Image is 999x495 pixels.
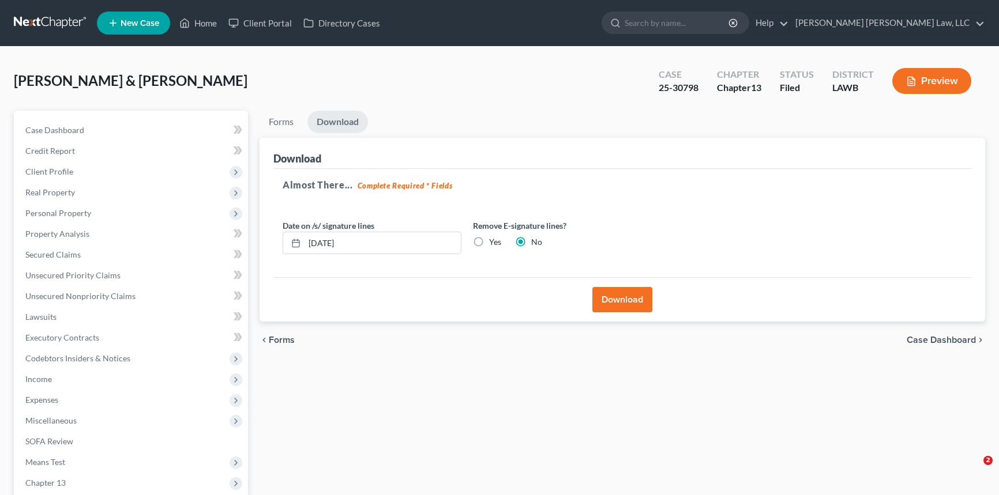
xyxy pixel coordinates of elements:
[25,167,73,176] span: Client Profile
[780,81,814,95] div: Filed
[16,431,248,452] a: SOFA Review
[832,68,874,81] div: District
[260,335,310,345] button: chevron_left Forms
[25,312,57,322] span: Lawsuits
[14,72,247,89] span: [PERSON_NAME] & [PERSON_NAME]
[907,335,976,345] span: Case Dashboard
[780,68,814,81] div: Status
[358,181,453,190] strong: Complete Required * Fields
[25,187,75,197] span: Real Property
[625,12,730,33] input: Search by name...
[283,220,374,232] label: Date on /s/ signature lines
[717,81,761,95] div: Chapter
[659,81,698,95] div: 25-30798
[25,125,84,135] span: Case Dashboard
[260,111,303,133] a: Forms
[750,13,788,33] a: Help
[305,232,461,254] input: MM/DD/YYYY
[223,13,298,33] a: Client Portal
[25,250,81,259] span: Secured Claims
[174,13,223,33] a: Home
[25,395,58,405] span: Expenses
[751,82,761,93] span: 13
[832,81,874,95] div: LAWB
[25,353,130,363] span: Codebtors Insiders & Notices
[16,286,248,307] a: Unsecured Nonpriority Claims
[16,244,248,265] a: Secured Claims
[16,224,248,244] a: Property Analysis
[790,13,985,33] a: [PERSON_NAME] [PERSON_NAME] Law, LLC
[25,478,66,488] span: Chapter 13
[16,141,248,161] a: Credit Report
[983,456,993,465] span: 2
[892,68,971,94] button: Preview
[976,335,985,345] i: chevron_right
[298,13,386,33] a: Directory Cases
[25,415,77,425] span: Miscellaneous
[25,270,121,280] span: Unsecured Priority Claims
[489,236,501,248] label: Yes
[121,19,159,28] span: New Case
[16,265,248,286] a: Unsecured Priority Claims
[25,208,91,218] span: Personal Property
[16,327,248,348] a: Executory Contracts
[283,178,962,192] h5: Almost There...
[717,68,761,81] div: Chapter
[273,152,321,165] div: Download
[260,335,269,345] i: chevron_left
[25,436,73,446] span: SOFA Review
[269,335,295,345] span: Forms
[25,374,52,384] span: Income
[960,456,987,483] iframe: Intercom live chat
[592,287,652,312] button: Download
[531,236,542,248] label: No
[25,457,65,467] span: Means Test
[307,111,368,133] a: Download
[25,332,99,342] span: Executory Contracts
[16,120,248,141] a: Case Dashboard
[25,229,89,239] span: Property Analysis
[473,220,652,232] label: Remove E-signature lines?
[659,68,698,81] div: Case
[25,291,136,301] span: Unsecured Nonpriority Claims
[16,307,248,327] a: Lawsuits
[25,146,75,156] span: Credit Report
[907,335,985,345] a: Case Dashboard chevron_right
